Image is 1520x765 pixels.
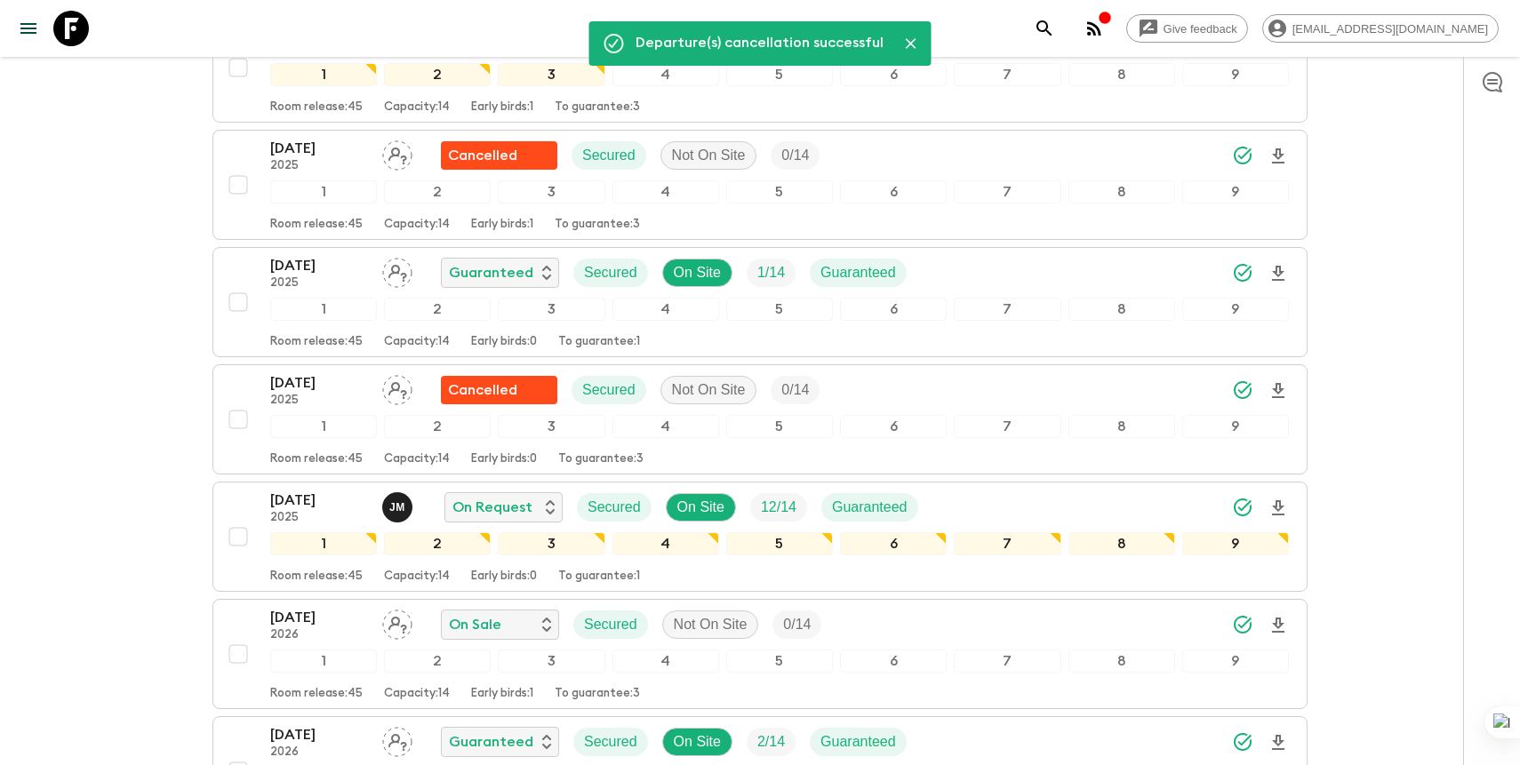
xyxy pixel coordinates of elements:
button: [DATE]2026Assign pack leaderOn SaleSecuredNot On SiteTrip Fill123456789Room release:45Capacity:14... [212,599,1308,709]
div: Secured [572,141,646,170]
div: 3 [498,298,604,321]
div: Trip Fill [772,610,821,639]
div: 4 [612,532,719,555]
p: Guaranteed [449,262,533,283]
button: search adventures [1027,11,1062,46]
div: 3 [498,415,604,438]
svg: Download Onboarding [1268,615,1289,636]
div: 1 [270,415,377,438]
p: Capacity: 14 [384,335,450,349]
div: 9 [1182,415,1289,438]
button: Close [898,30,924,57]
div: 9 [1182,532,1289,555]
button: JM [382,492,416,522]
div: 5 [726,180,833,203]
p: To guarantee: 3 [558,452,644,466]
span: Assign pack leader [382,263,412,277]
button: menu [11,11,46,46]
p: Cancelled [448,145,517,166]
div: 2 [384,180,491,203]
p: Room release: 45 [270,570,363,584]
p: On Request [452,497,532,518]
div: 7 [954,415,1060,438]
div: Secured [572,376,646,404]
p: Room release: 45 [270,452,363,466]
span: Assign pack leader [382,615,412,629]
p: 0 / 14 [781,379,809,401]
div: 2 [384,415,491,438]
div: 8 [1068,63,1175,86]
p: Guaranteed [832,497,908,518]
div: 6 [840,649,947,673]
p: 1 / 14 [757,262,785,283]
p: 0 / 14 [783,614,811,635]
div: 3 [498,180,604,203]
div: Secured [573,728,648,756]
p: Room release: 45 [270,218,363,232]
p: [DATE] [270,372,368,394]
p: 0 / 14 [781,145,809,166]
svg: Synced Successfully [1232,262,1253,283]
div: 6 [840,415,947,438]
div: Trip Fill [771,141,820,170]
div: 8 [1068,180,1175,203]
p: Secured [584,614,637,635]
button: [DATE]2025Assign pack leaderGuaranteedSecuredOn SiteTrip FillGuaranteed123456789Room release:45Ca... [212,247,1308,357]
div: Departure(s) cancellation successful [636,27,884,60]
div: On Site [662,728,732,756]
div: Not On Site [662,610,759,639]
p: Early birds: 0 [471,335,537,349]
p: [DATE] [270,490,368,511]
div: Flash Pack cancellation [441,141,557,170]
div: Secured [573,610,648,639]
p: On Site [674,262,721,283]
p: Early birds: 0 [471,452,537,466]
div: 6 [840,532,947,555]
p: 12 / 14 [761,497,796,518]
div: 8 [1068,415,1175,438]
p: Guaranteed [820,731,896,753]
div: 1 [270,298,377,321]
p: 2 / 14 [757,731,785,753]
p: Capacity: 14 [384,452,450,466]
div: Secured [573,259,648,287]
p: To guarantee: 1 [558,570,640,584]
div: 2 [384,298,491,321]
svg: Download Onboarding [1268,732,1289,753]
div: 9 [1182,180,1289,203]
div: 2 [384,532,491,555]
div: 6 [840,180,947,203]
p: To guarantee: 3 [555,100,640,115]
div: 5 [726,298,833,321]
p: Secured [582,379,636,401]
p: [DATE] [270,724,368,745]
p: Early birds: 1 [471,100,533,115]
svg: Synced Successfully [1232,145,1253,166]
svg: Download Onboarding [1268,498,1289,519]
div: 5 [726,532,833,555]
p: Capacity: 14 [384,570,450,584]
p: On Site [674,731,721,753]
div: 1 [270,649,377,673]
div: 9 [1182,63,1289,86]
p: To guarantee: 1 [558,335,640,349]
div: [EMAIL_ADDRESS][DOMAIN_NAME] [1262,14,1499,43]
svg: Download Onboarding [1268,263,1289,284]
div: 1 [270,63,377,86]
p: [DATE] [270,255,368,276]
div: Trip Fill [750,493,807,522]
div: 4 [612,298,719,321]
div: 7 [954,649,1060,673]
a: Give feedback [1126,14,1248,43]
span: Assign pack leader [382,380,412,394]
div: 5 [726,649,833,673]
span: Jocelyn Muñoz [382,498,416,512]
span: Give feedback [1154,22,1247,36]
div: 8 [1068,532,1175,555]
div: 5 [726,415,833,438]
p: Secured [582,145,636,166]
svg: Synced Successfully [1232,614,1253,635]
div: On Site [662,259,732,287]
div: 4 [612,180,719,203]
svg: Download Onboarding [1268,380,1289,402]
